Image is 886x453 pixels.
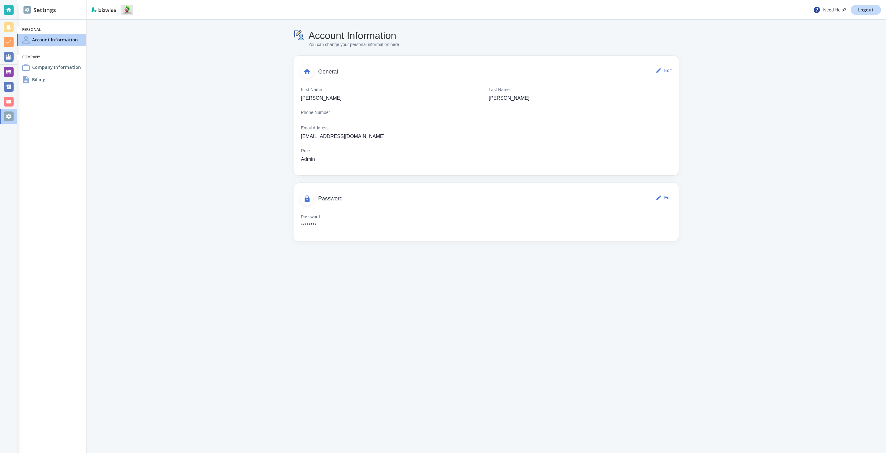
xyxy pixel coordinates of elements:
p: Email Address [301,125,328,132]
p: Role [301,148,310,154]
h4: Billing [32,76,45,83]
a: Company InformationCompany Information [17,61,86,73]
p: Phone Number [301,109,330,116]
p: [EMAIL_ADDRESS][DOMAIN_NAME] [301,133,385,140]
p: [PERSON_NAME] [489,94,529,102]
p: Need Help? [813,6,846,14]
p: Admin [301,156,315,163]
a: BillingBilling [17,73,86,86]
h2: Settings [23,6,56,14]
button: Edit [654,191,674,204]
p: Last Name [489,86,510,93]
a: Account InformationAccount Information [17,34,86,46]
img: bizwise [91,7,116,12]
span: Password [318,195,654,202]
button: Edit [654,64,674,77]
h4: Company Information [32,64,81,70]
p: First Name [301,86,322,93]
p: [PERSON_NAME] [301,94,342,102]
p: Password [301,214,320,220]
h4: Account Information [308,30,399,41]
span: General [318,69,654,75]
p: Logout [858,8,874,12]
p: You can change your personal information here [308,41,399,48]
img: Shop Local Marketing Center – Elmhurst, IL – R.U. Marketing [121,5,133,15]
a: Logout [851,5,881,15]
h6: Personal [22,27,81,32]
h6: Company [22,55,81,60]
h4: Account Information [32,36,78,43]
img: Account Information [293,30,306,41]
img: DashboardSidebarSettings.svg [23,6,31,14]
